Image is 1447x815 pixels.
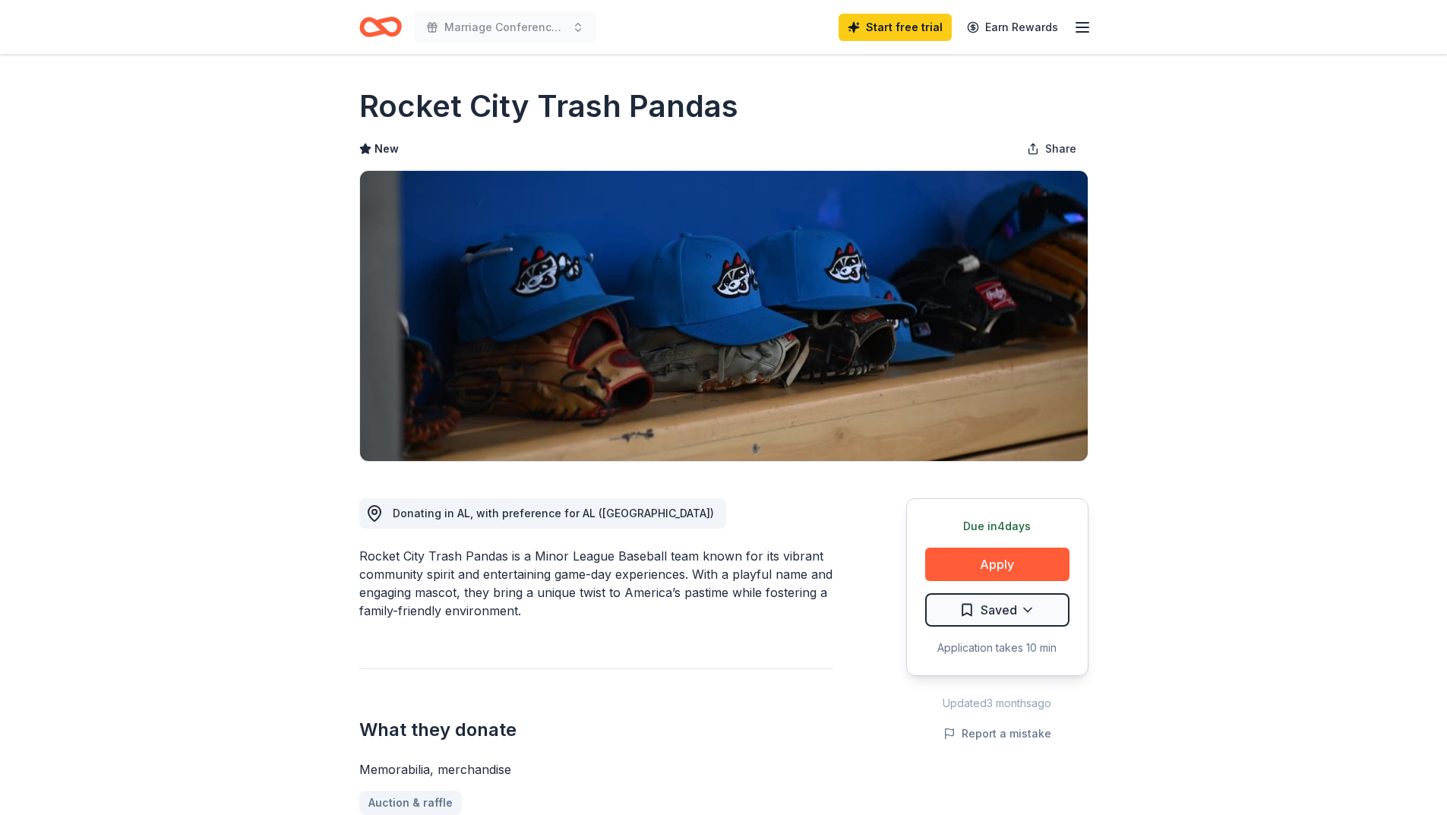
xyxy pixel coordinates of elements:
span: Donating in AL, with preference for AL ([GEOGRAPHIC_DATA]) [393,507,714,520]
div: Application takes 10 min [925,639,1069,657]
span: Share [1045,140,1076,158]
div: Memorabilia, merchandise [359,760,833,779]
button: Share [1015,134,1088,164]
h1: Rocket City Trash Pandas [359,85,738,128]
button: Saved [925,593,1069,627]
a: Earn Rewards [958,14,1067,41]
div: Due in 4 days [925,517,1069,535]
button: Marriage Conference 2025 [414,12,596,43]
button: Apply [925,548,1069,581]
a: Home [359,9,402,45]
div: Rocket City Trash Pandas is a Minor League Baseball team known for its vibrant community spirit a... [359,547,833,620]
span: New [374,140,399,158]
img: Image for Rocket City Trash Pandas [360,171,1088,461]
div: Updated 3 months ago [906,694,1088,712]
h2: What they donate [359,718,833,742]
span: Saved [981,600,1017,620]
a: Auction & raffle [359,791,462,815]
a: Start free trial [839,14,952,41]
span: Marriage Conference 2025 [444,18,566,36]
button: Report a mistake [943,725,1051,743]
